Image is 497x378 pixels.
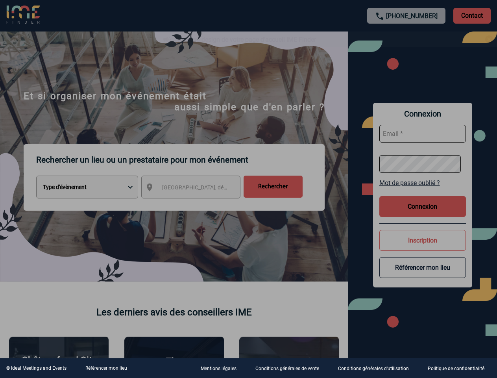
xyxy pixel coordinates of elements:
[428,366,484,372] p: Politique de confidentialité
[421,365,497,372] a: Politique de confidentialité
[194,365,249,372] a: Mentions légales
[201,366,236,372] p: Mentions légales
[249,365,332,372] a: Conditions générales de vente
[255,366,319,372] p: Conditions générales de vente
[85,365,127,371] a: Référencer mon lieu
[332,365,421,372] a: Conditions générales d'utilisation
[6,365,67,371] div: © Ideal Meetings and Events
[338,366,409,372] p: Conditions générales d'utilisation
